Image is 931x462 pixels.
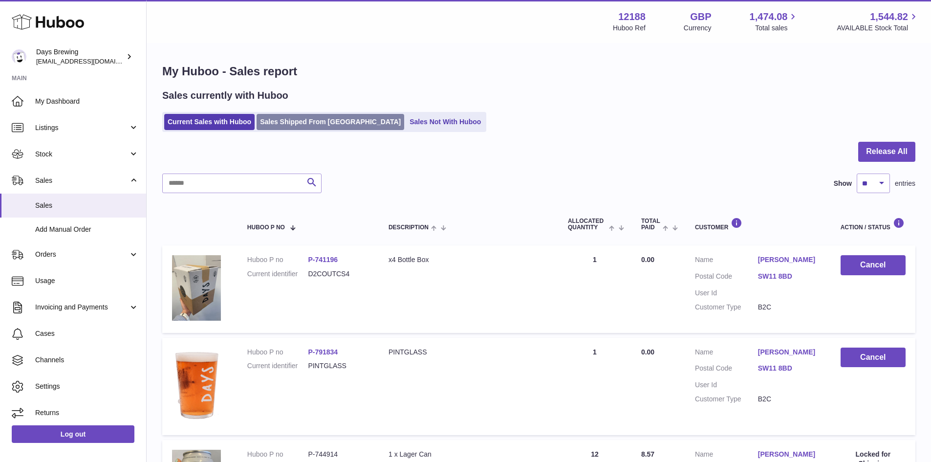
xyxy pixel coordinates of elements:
a: Current Sales with Huboo [164,114,255,130]
span: Channels [35,355,139,365]
dd: B2C [758,395,821,404]
span: Orders [35,250,129,259]
dt: Postal Code [695,272,758,284]
div: Action / Status [841,218,906,231]
span: Invoicing and Payments [35,303,129,312]
button: Cancel [841,348,906,368]
td: 1 [558,245,631,332]
div: Days Brewing [36,47,124,66]
h2: Sales currently with Huboo [162,89,288,102]
dt: User Id [695,380,758,390]
div: Huboo Ref [613,23,646,33]
a: Sales Not With Huboo [406,114,484,130]
img: 121881680625139.jpg [172,255,221,320]
a: Sales Shipped From [GEOGRAPHIC_DATA] [257,114,404,130]
div: Currency [684,23,712,33]
dt: Name [695,348,758,359]
dt: Postal Code [695,364,758,375]
span: My Dashboard [35,97,139,106]
a: 1,544.82 AVAILABLE Stock Total [837,10,919,33]
strong: GBP [690,10,711,23]
span: AVAILABLE Stock Total [837,23,919,33]
dt: Name [695,255,758,267]
span: entries [895,179,915,188]
dt: Huboo P no [247,348,308,357]
dd: D2COUTCS4 [308,269,369,279]
img: internalAdmin-12188@internal.huboo.com [12,49,26,64]
dd: P-744914 [308,450,369,459]
span: Total paid [641,218,660,231]
dd: B2C [758,303,821,312]
span: Settings [35,382,139,391]
a: Log out [12,425,134,443]
span: 0.00 [641,348,654,356]
a: P-791834 [308,348,338,356]
span: Returns [35,408,139,418]
dt: Huboo P no [247,450,308,459]
a: SW11 8BD [758,364,821,373]
span: Listings [35,123,129,132]
span: 1,474.08 [750,10,788,23]
dt: Customer Type [695,395,758,404]
a: 1,474.08 Total sales [750,10,799,33]
dt: Current identifier [247,269,308,279]
span: Stock [35,150,129,159]
span: Add Manual Order [35,225,139,234]
dt: Customer Type [695,303,758,312]
span: [EMAIL_ADDRESS][DOMAIN_NAME] [36,57,144,65]
span: Description [389,224,429,231]
a: [PERSON_NAME] [758,348,821,357]
a: [PERSON_NAME] [758,450,821,459]
div: x4 Bottle Box [389,255,548,264]
span: Sales [35,201,139,210]
span: 1,544.82 [870,10,908,23]
dt: Huboo P no [247,255,308,264]
label: Show [834,179,852,188]
strong: 12188 [618,10,646,23]
a: P-741196 [308,256,338,264]
h1: My Huboo - Sales report [162,64,915,79]
div: PINTGLASS [389,348,548,357]
span: Usage [35,276,139,286]
a: [PERSON_NAME] [758,255,821,264]
a: SW11 8BD [758,272,821,281]
div: 1 x Lager Can [389,450,548,459]
dd: PINTGLASS [308,361,369,371]
span: Total sales [755,23,799,33]
img: 121881711040222.png [172,348,221,423]
dt: User Id [695,288,758,298]
button: Release All [858,142,915,162]
button: Cancel [841,255,906,275]
dt: Current identifier [247,361,308,371]
span: Sales [35,176,129,185]
dt: Name [695,450,758,462]
span: 8.57 [641,450,654,458]
span: Huboo P no [247,224,285,231]
span: Cases [35,329,139,338]
div: Customer [695,218,821,231]
span: 0.00 [641,256,654,264]
span: ALLOCATED Quantity [568,218,606,231]
td: 1 [558,338,631,435]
